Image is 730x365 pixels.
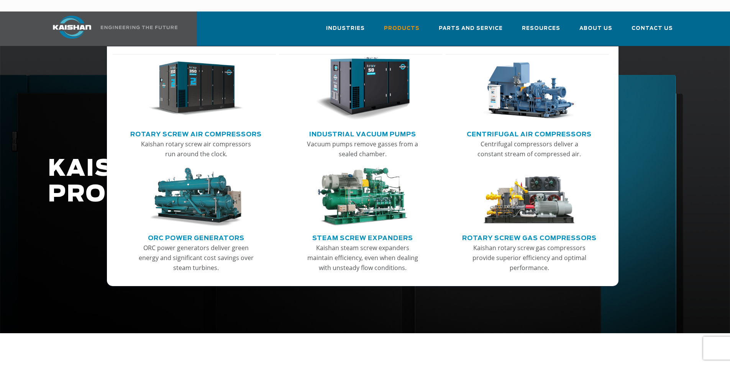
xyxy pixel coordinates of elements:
span: Resources [522,24,560,33]
a: ORC Power Generators [148,231,244,243]
p: Vacuum pumps remove gasses from a sealed chamber. [303,139,422,159]
h1: KAISHAN PRODUCTS [48,156,575,208]
a: Kaishan USA [43,11,179,46]
img: Engineering the future [101,26,177,29]
img: thumb-Rotary-Screw-Gas-Compressors [482,168,576,227]
img: thumb-Rotary-Screw-Air-Compressors [149,57,243,121]
a: Products [384,18,420,44]
p: Centrifugal compressors deliver a constant stream of compressed air. [469,139,589,159]
img: thumb-Steam-Screw-Expanders [315,168,410,227]
a: Centrifugal Air Compressors [467,128,592,139]
span: Parts and Service [439,24,503,33]
span: About Us [579,24,612,33]
img: thumb-Centrifugal-Air-Compressors [482,57,576,121]
a: Rotary Screw Air Compressors [130,128,262,139]
a: About Us [579,18,612,44]
span: Industries [326,24,365,33]
a: Resources [522,18,560,44]
p: Kaishan rotary screw gas compressors provide superior efficiency and optimal performance. [469,243,589,273]
a: Rotary Screw Gas Compressors [462,231,597,243]
p: Kaishan rotary screw air compressors run around the clock. [136,139,256,159]
a: Steam Screw Expanders [312,231,413,243]
p: Kaishan steam screw expanders maintain efficiency, even when dealing with unsteady flow conditions. [303,243,422,273]
span: Contact Us [632,24,673,33]
p: ORC power generators deliver green energy and significant cost savings over steam turbines. [136,243,256,273]
a: Parts and Service [439,18,503,44]
a: Contact Us [632,18,673,44]
img: thumb-Industrial-Vacuum-Pumps [315,57,410,121]
img: kaishan logo [43,16,101,39]
a: Industries [326,18,365,44]
span: Products [384,24,420,33]
img: thumb-ORC-Power-Generators [149,168,243,227]
a: Industrial Vacuum Pumps [309,128,416,139]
